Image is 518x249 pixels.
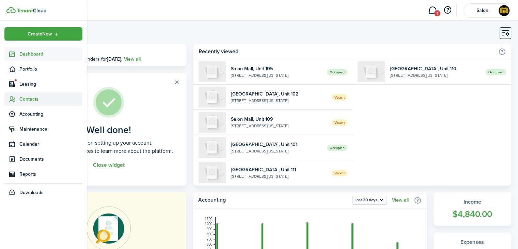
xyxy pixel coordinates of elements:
[332,119,347,126] span: Vacant
[390,65,481,72] widget-list-item-title: [GEOGRAPHIC_DATA], Unit 110
[231,166,326,173] widget-list-item-title: [GEOGRAPHIC_DATA], Unit 111
[332,94,347,101] span: Vacant
[6,7,16,13] img: TenantCloud
[44,139,173,155] well-done-description: Congrats on setting up your account. Check out resources to learn more about the platform.
[19,141,82,148] span: Calendar
[19,171,82,178] span: Reports
[499,5,509,16] img: Salon
[231,98,326,104] widget-list-item-description: [STREET_ADDRESS][US_STATE]
[500,27,511,39] button: Customise
[327,69,347,75] span: Occupied
[231,148,321,154] widget-list-item-description: [STREET_ADDRESS][US_STATE]
[19,65,82,73] span: Portfolio
[207,227,213,231] tspan: 900
[426,2,439,19] a: Messaging
[469,8,496,13] span: Salon
[198,196,349,205] home-widget-title: Accounting
[440,238,505,246] widget-stats-title: Expenses
[231,65,321,72] widget-list-item-title: Salon Mall, Unit 105
[199,137,226,158] img: 101
[392,197,409,203] a: View all
[19,126,82,133] span: Maintenance
[19,111,82,118] span: Accounting
[199,112,226,133] img: 109
[440,198,505,206] widget-stats-title: Income
[231,173,326,179] widget-list-item-description: [STREET_ADDRESS][US_STATE]
[358,61,385,82] img: 110
[19,189,44,196] span: Downloads
[434,192,512,226] a: Income$4,840.00
[19,156,82,163] span: Documents
[231,72,321,78] widget-list-item-description: [STREET_ADDRESS][US_STATE]
[442,4,453,16] button: Open resource center
[231,90,326,98] widget-list-item-title: [GEOGRAPHIC_DATA], Unit 102
[172,77,182,87] button: Close
[4,27,82,41] button: Open menu
[124,56,141,63] a: View all
[231,141,321,148] widget-list-item-title: [GEOGRAPHIC_DATA], Unit 101
[231,123,326,129] widget-list-item-description: [STREET_ADDRESS][US_STATE]
[199,162,226,183] img: 111
[93,162,125,168] button: Close widget
[327,145,347,151] span: Occupied
[28,32,52,36] span: Create New
[352,196,387,205] button: Last 30 days
[207,232,213,236] tspan: 800
[199,47,495,56] home-widget-title: Recently viewed
[390,72,481,78] widget-list-item-description: [STREET_ADDRESS][US_STATE]
[231,116,326,123] widget-list-item-title: Salon Mall, Unit 109
[199,87,226,107] img: 102
[207,237,213,241] tspan: 700
[107,56,121,63] b: [DATE]
[207,243,213,246] tspan: 600
[434,10,440,16] span: 1
[4,167,82,181] a: Reports
[17,9,46,13] img: TenantCloud
[205,222,213,226] tspan: 1000
[19,96,82,103] span: Contacts
[440,208,505,221] widget-stats-count: $4,840.00
[86,124,131,135] well-done-title: Well done!
[49,47,182,56] h3: [DATE], [DATE]
[199,61,226,82] img: 105
[19,80,82,88] span: Leasing
[486,69,506,75] span: Occupied
[205,217,213,221] tspan: 1100
[352,196,387,205] button: Open menu
[332,170,347,176] span: Vacant
[4,47,82,61] a: Dashboard
[19,50,82,58] span: Dashboard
